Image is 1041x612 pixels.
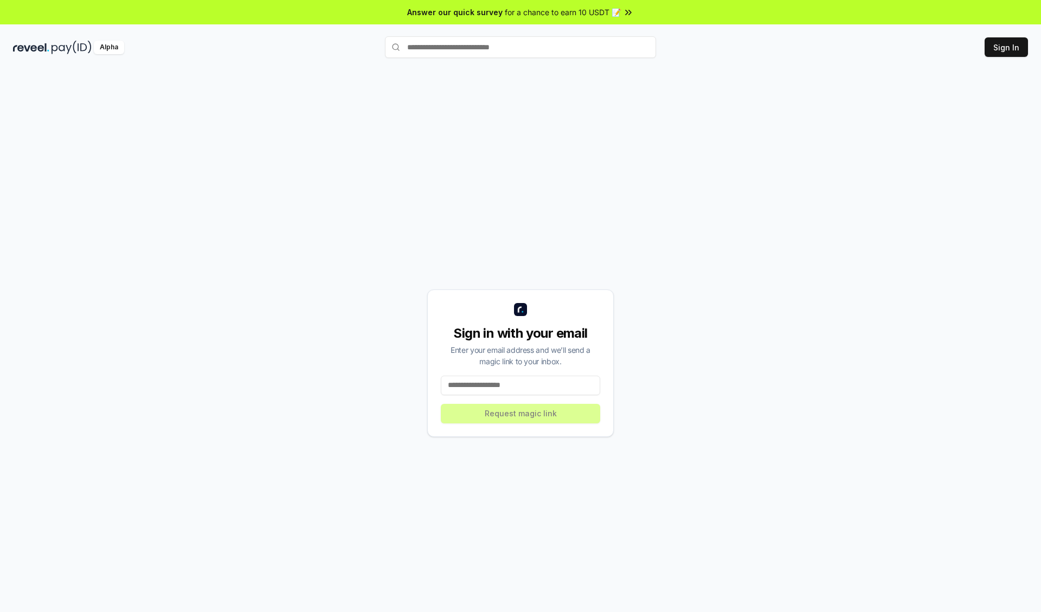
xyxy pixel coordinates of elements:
button: Sign In [985,37,1028,57]
div: Sign in with your email [441,325,600,342]
div: Alpha [94,41,124,54]
span: for a chance to earn 10 USDT 📝 [505,7,621,18]
img: reveel_dark [13,41,49,54]
img: pay_id [52,41,92,54]
span: Answer our quick survey [407,7,503,18]
div: Enter your email address and we’ll send a magic link to your inbox. [441,344,600,367]
img: logo_small [514,303,527,316]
